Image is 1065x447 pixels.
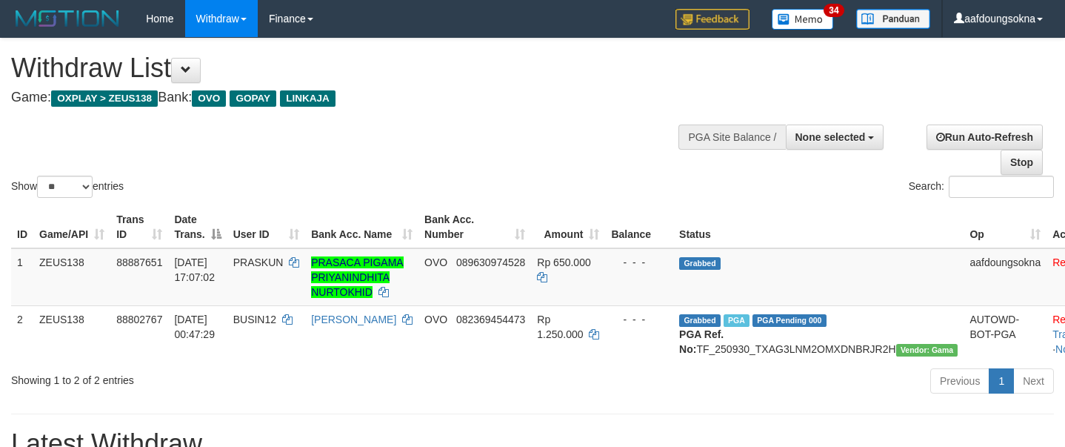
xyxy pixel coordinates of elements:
span: PGA Pending [752,314,827,327]
th: Op: activate to sort column ascending [964,206,1046,248]
span: [DATE] 17:07:02 [174,256,215,283]
td: ZEUS138 [33,248,110,306]
span: Vendor URL: https://trx31.1velocity.biz [896,344,958,357]
th: Status [673,206,964,248]
span: None selected [795,131,866,143]
td: 2 [11,305,33,362]
a: Next [1013,368,1054,394]
span: Grabbed [679,314,721,327]
th: Bank Acc. Name: activate to sort column ascending [305,206,418,248]
th: Bank Acc. Number: activate to sort column ascending [418,206,531,248]
div: Showing 1 to 2 of 2 entries [11,367,433,388]
span: 34 [824,4,844,17]
th: Amount: activate to sort column ascending [531,206,605,248]
td: aafdoungsokna [964,248,1046,306]
span: 88802767 [116,314,162,325]
a: Previous [930,368,989,394]
b: PGA Ref. No: [679,328,724,355]
span: GOPAY [230,90,276,107]
span: 88887651 [116,256,162,268]
span: [DATE] 00:47:29 [174,314,215,340]
th: ID [11,206,33,248]
a: [PERSON_NAME] [311,314,396,325]
label: Search: [909,176,1054,198]
span: LINKAJA [280,90,335,107]
a: 1 [989,368,1014,394]
th: Trans ID: activate to sort column ascending [110,206,168,248]
span: BUSIN12 [233,314,276,325]
div: - - - [611,255,667,270]
td: TF_250930_TXAG3LNM2OMXDNBRJR2H [673,305,964,362]
span: Grabbed [679,257,721,270]
a: Stop [1001,150,1043,175]
button: None selected [786,125,884,150]
img: Feedback.jpg [675,9,749,30]
span: Marked by aafsreyleap [724,314,749,327]
h4: Game: Bank: [11,90,695,105]
td: 1 [11,248,33,306]
div: PGA Site Balance / [678,125,785,150]
a: Run Auto-Refresh [927,125,1043,150]
span: Rp 1.250.000 [537,314,583,340]
span: PRASKUN [233,256,284,268]
h1: Withdraw List [11,53,695,83]
span: Copy 082369454473 to clipboard [456,314,525,325]
span: OVO [192,90,226,107]
img: MOTION_logo.png [11,7,124,30]
label: Show entries [11,176,124,198]
input: Search: [949,176,1054,198]
th: Balance [605,206,673,248]
a: PRASACA PIGAMA PRIYANINDHITA NURTOKHID [311,256,403,298]
th: User ID: activate to sort column ascending [227,206,305,248]
img: Button%20Memo.svg [772,9,834,30]
th: Date Trans.: activate to sort column descending [168,206,227,248]
span: Rp 650.000 [537,256,590,268]
td: AUTOWD-BOT-PGA [964,305,1046,362]
span: OXPLAY > ZEUS138 [51,90,158,107]
th: Game/API: activate to sort column ascending [33,206,110,248]
td: ZEUS138 [33,305,110,362]
span: OVO [424,314,447,325]
div: - - - [611,312,667,327]
img: panduan.png [856,9,930,29]
span: OVO [424,256,447,268]
select: Showentries [37,176,93,198]
span: Copy 089630974528 to clipboard [456,256,525,268]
